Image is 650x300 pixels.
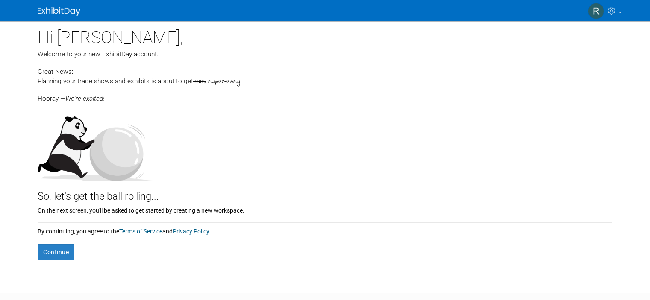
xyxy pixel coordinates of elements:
[173,228,209,235] a: Privacy Policy
[588,3,604,19] img: Rahul Gupta
[65,95,104,102] span: We're excited!
[38,7,80,16] img: ExhibitDay
[119,228,162,235] a: Terms of Service
[38,108,153,181] img: Let's get the ball rolling
[208,77,240,87] span: super-easy
[38,204,612,215] div: On the next screen, you'll be asked to get started by creating a new workspace.
[38,181,612,204] div: So, let's get the ball rolling...
[38,244,74,260] button: Continue
[38,67,612,76] div: Great News:
[38,87,612,103] div: Hooray —
[193,77,206,85] span: easy
[38,76,612,87] div: Planning your trade shows and exhibits is about to get .
[38,21,612,50] div: Hi [PERSON_NAME],
[38,50,612,59] div: Welcome to your new ExhibitDay account.
[38,223,612,236] div: By continuing, you agree to the and .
